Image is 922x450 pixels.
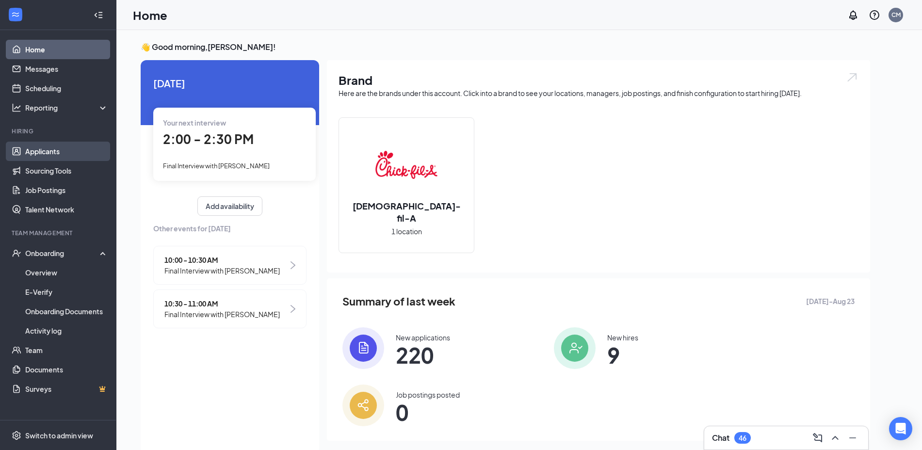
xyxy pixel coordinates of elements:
span: Summary of last week [342,293,455,310]
svg: Settings [12,431,21,440]
span: Final Interview with [PERSON_NAME] [164,309,280,320]
svg: Collapse [94,10,103,20]
a: Scheduling [25,79,108,98]
h1: Brand [339,72,858,88]
a: E-Verify [25,282,108,302]
h3: Chat [712,433,729,443]
img: open.6027fd2a22e1237b5b06.svg [846,72,858,83]
svg: WorkstreamLogo [11,10,20,19]
span: 0 [396,403,460,421]
span: 10:30 - 11:00 AM [164,298,280,309]
div: 46 [739,434,746,442]
div: Hiring [12,127,106,135]
svg: Minimize [847,432,858,444]
a: Home [25,40,108,59]
a: Team [25,340,108,360]
button: ChevronUp [827,430,843,446]
a: Talent Network [25,200,108,219]
div: New applications [396,333,450,342]
h1: Home [133,7,167,23]
a: Overview [25,263,108,282]
svg: ChevronUp [829,432,841,444]
svg: UserCheck [12,248,21,258]
a: Applicants [25,142,108,161]
svg: ComposeMessage [812,432,824,444]
svg: QuestionInfo [869,9,880,21]
a: Sourcing Tools [25,161,108,180]
a: Messages [25,59,108,79]
a: Job Postings [25,180,108,200]
div: Team Management [12,229,106,237]
img: icon [342,385,384,426]
span: [DATE] [153,76,307,91]
div: Job postings posted [396,390,460,400]
a: Activity log [25,321,108,340]
div: New hires [607,333,638,342]
div: CM [891,11,901,19]
div: Reporting [25,103,109,112]
img: Chick-fil-A [375,134,437,196]
div: Here are the brands under this account. Click into a brand to see your locations, managers, job p... [339,88,858,98]
span: Your next interview [163,118,226,127]
svg: Analysis [12,103,21,112]
span: Other events for [DATE] [153,223,307,234]
h2: [DEMOGRAPHIC_DATA]-fil-A [339,200,474,224]
span: Final Interview with [PERSON_NAME] [164,265,280,276]
button: ComposeMessage [810,430,825,446]
button: Minimize [845,430,860,446]
a: SurveysCrown [25,379,108,399]
span: 2:00 - 2:30 PM [163,131,254,147]
div: Onboarding [25,248,100,258]
svg: Notifications [847,9,859,21]
span: Final Interview with [PERSON_NAME] [163,162,270,170]
div: Open Intercom Messenger [889,417,912,440]
span: 220 [396,346,450,364]
div: Switch to admin view [25,431,93,440]
button: Add availability [197,196,262,216]
span: [DATE] - Aug 23 [806,296,855,306]
img: icon [342,327,384,369]
img: icon [554,327,596,369]
span: 9 [607,346,638,364]
a: Onboarding Documents [25,302,108,321]
a: Documents [25,360,108,379]
span: 1 location [391,226,422,237]
h3: 👋 Good morning, [PERSON_NAME] ! [141,42,870,52]
span: 10:00 - 10:30 AM [164,255,280,265]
